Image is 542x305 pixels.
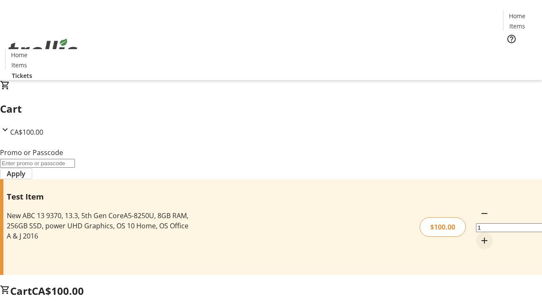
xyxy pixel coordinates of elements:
[7,191,192,202] h3: Test Item
[10,128,43,137] span: CA$100.00
[509,22,525,30] span: Items
[503,22,531,30] a: Items
[6,50,33,59] a: Home
[11,61,27,69] span: Items
[6,61,33,69] a: Items
[503,30,520,47] button: Help
[476,205,493,222] button: Decrement by one
[503,49,537,58] a: Tickets
[5,29,80,72] img: Orient E2E Organization pi57r93IVV's Logo
[7,211,192,241] div: New ABC 13 9370, 13.3, 5th Gen CoreA5-8250U, 8GB RAM, 256GB SSD, power UHD Graphics, OS 10 Home, ...
[476,232,493,249] button: Increment by one
[11,50,28,59] span: Home
[420,217,466,237] div: $100.00
[7,169,25,179] span: Apply
[503,11,531,20] a: Home
[32,284,84,298] span: CA$100.00
[509,11,525,20] span: Home
[12,71,32,80] span: Tickets
[5,71,39,80] a: Tickets
[510,49,530,58] span: Tickets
